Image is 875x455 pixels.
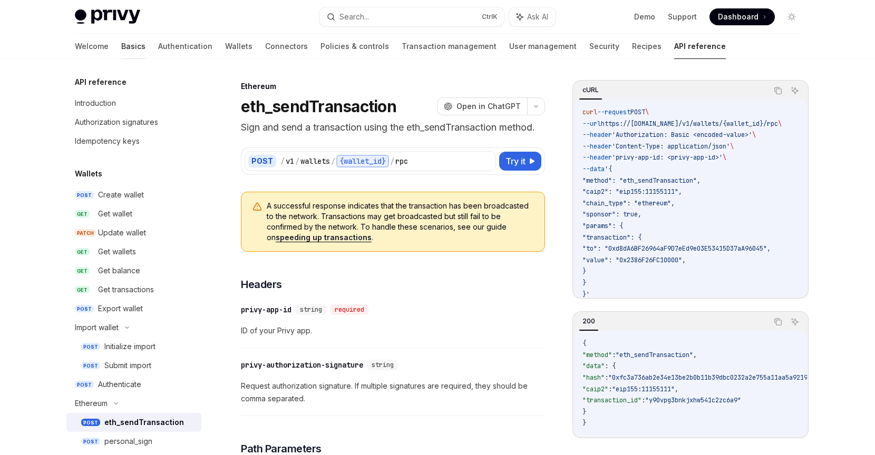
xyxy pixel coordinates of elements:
[632,34,662,59] a: Recipes
[241,97,396,116] h1: eth_sendTransaction
[582,408,586,416] span: }
[75,210,90,218] span: GET
[104,359,151,372] div: Submit import
[612,142,730,151] span: 'Content-Type: application/json'
[280,156,285,166] div: /
[66,185,201,204] a: POSTCreate wallet
[98,283,154,296] div: Get transactions
[66,223,201,242] a: PATCHUpdate wallet
[121,34,145,59] a: Basics
[582,187,682,196] span: "caip2": "eip155:11155111",
[66,204,201,223] a: GETGet wallet
[788,315,802,329] button: Ask AI
[482,13,498,21] span: Ctrl K
[81,419,100,427] span: POST
[75,76,127,88] h5: API reference
[582,153,612,162] span: --header
[320,34,389,59] a: Policies & controls
[66,113,201,132] a: Authorization signatures
[582,351,612,359] span: "method"
[723,153,726,162] span: \
[675,385,678,393] span: ,
[241,360,363,370] div: privy-authorization-signature
[104,340,155,353] div: Initialize import
[75,116,158,128] div: Authorization signatures
[630,108,645,116] span: POST
[75,248,90,256] span: GET
[331,156,335,166] div: /
[509,7,556,26] button: Ask AI
[527,12,548,22] span: Ask AI
[608,373,859,382] span: "0xfc3a736ab2e34e13be2b0b11b39dbc0232a2e755a11aa5a9219890d3b2c6c7d8"
[98,264,140,277] div: Get balance
[499,152,541,171] button: Try it
[612,351,616,359] span: :
[582,373,605,382] span: "hash"
[582,290,590,299] span: }'
[248,155,276,167] div: POST
[104,435,152,448] div: personal_sign
[693,351,697,359] span: ,
[718,12,759,22] span: Dashboard
[276,233,372,242] a: speeding up transactions
[645,108,649,116] span: \
[582,339,586,348] span: {
[66,375,201,394] a: POSTAuthenticate
[612,385,675,393] span: "eip155:11155111"
[641,396,645,404] span: :
[295,156,299,166] div: /
[582,131,612,139] span: --header
[778,120,782,128] span: \
[608,385,612,393] span: :
[66,337,201,356] a: POSTInitialize import
[252,202,262,212] svg: Warning
[319,7,504,26] button: Search...CtrlK
[582,176,701,185] span: "method": "eth_sendTransaction",
[788,84,802,97] button: Ask AI
[582,279,586,287] span: }
[339,11,369,23] div: Search...
[66,132,201,151] a: Idempotency keys
[616,351,693,359] span: "eth_sendTransaction"
[582,222,623,230] span: "params": {
[75,397,108,410] div: Ethereum
[582,142,612,151] span: --header
[158,34,212,59] a: Authentication
[265,34,308,59] a: Connectors
[582,244,771,253] span: "to": "0xd8dA6BF26964aF9D7eEd9e03E53415D37aA96045",
[225,34,252,59] a: Wallets
[605,373,608,382] span: :
[582,256,686,264] span: "value": "0x2386F26FC10000",
[81,362,100,370] span: POST
[286,156,294,166] div: v1
[75,267,90,275] span: GET
[98,189,144,201] div: Create wallet
[601,120,778,128] span: https://[DOMAIN_NAME]/v1/wallets/{wallet_id}/rpc
[75,191,94,199] span: POST
[456,101,521,112] span: Open in ChatGPT
[98,207,132,220] div: Get wallet
[771,315,785,329] button: Copy the contents from the code block
[241,380,545,405] span: Request authorization signature. If multiple signatures are required, they should be comma separa...
[75,286,90,294] span: GET
[634,12,655,22] a: Demo
[66,356,201,375] a: POSTSubmit import
[75,135,140,147] div: Idempotency keys
[372,361,394,369] span: string
[605,165,612,173] span: '{
[579,315,598,328] div: 200
[709,8,775,25] a: Dashboard
[98,245,136,258] div: Get wallets
[98,378,141,391] div: Authenticate
[674,34,726,59] a: API reference
[509,34,577,59] a: User management
[75,9,140,24] img: light logo
[267,201,534,243] span: A successful response indicates that the transaction has been broadcasted to the network. Transac...
[395,156,408,166] div: rpc
[241,324,545,337] span: ID of your Privy app.
[612,153,723,162] span: 'privy-app-id: <privy-app-id>'
[75,34,109,59] a: Welcome
[336,155,389,167] div: {wallet_id}
[579,84,602,96] div: cURL
[505,155,526,167] span: Try it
